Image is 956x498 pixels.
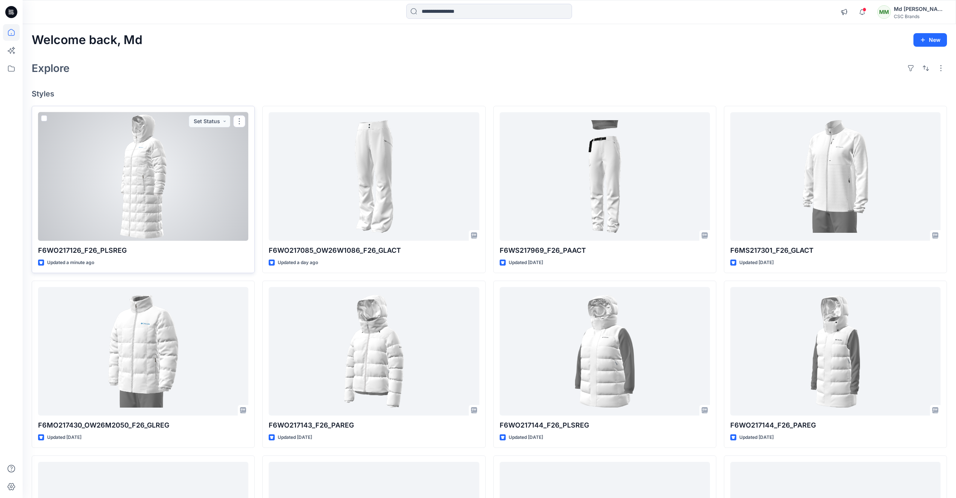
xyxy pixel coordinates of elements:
p: F6MO217430_OW26M2050_F26_GLREG [38,420,248,431]
a: F6WO217085_OW26W1086_F26_GLACT [269,112,479,241]
a: F6MO217430_OW26M2050_F26_GLREG [38,287,248,416]
p: F6WO217144_F26_PLSREG [500,420,710,431]
a: F6WO217143_F26_PAREG [269,287,479,416]
a: F6WO217126_F26_PLSREG [38,112,248,241]
p: F6WS217969_F26_PAACT [500,245,710,256]
p: Updated [DATE] [47,434,81,441]
p: F6MS217301_F26_GLACT [730,245,941,256]
div: CSC Brands [894,14,947,19]
p: Updated a day ago [278,259,318,267]
a: F6WO217144_F26_PLSREG [500,287,710,416]
p: Updated [DATE] [278,434,312,441]
p: Updated [DATE] [509,259,543,267]
h4: Styles [32,89,947,98]
h2: Welcome back, Md [32,33,142,47]
p: F6WO217144_F26_PAREG [730,420,941,431]
p: Updated a minute ago [47,259,94,267]
a: F6WS217969_F26_PAACT [500,112,710,241]
p: Updated [DATE] [739,434,774,441]
a: F6WO217144_F26_PAREG [730,287,941,416]
div: MM [877,5,891,19]
p: F6WO217143_F26_PAREG [269,420,479,431]
p: F6WO217085_OW26W1086_F26_GLACT [269,245,479,256]
p: Updated [DATE] [509,434,543,441]
h2: Explore [32,62,70,74]
p: Updated [DATE] [739,259,774,267]
a: F6MS217301_F26_GLACT [730,112,941,241]
div: Md [PERSON_NAME] [894,5,947,14]
button: New [913,33,947,47]
p: F6WO217126_F26_PLSREG [38,245,248,256]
